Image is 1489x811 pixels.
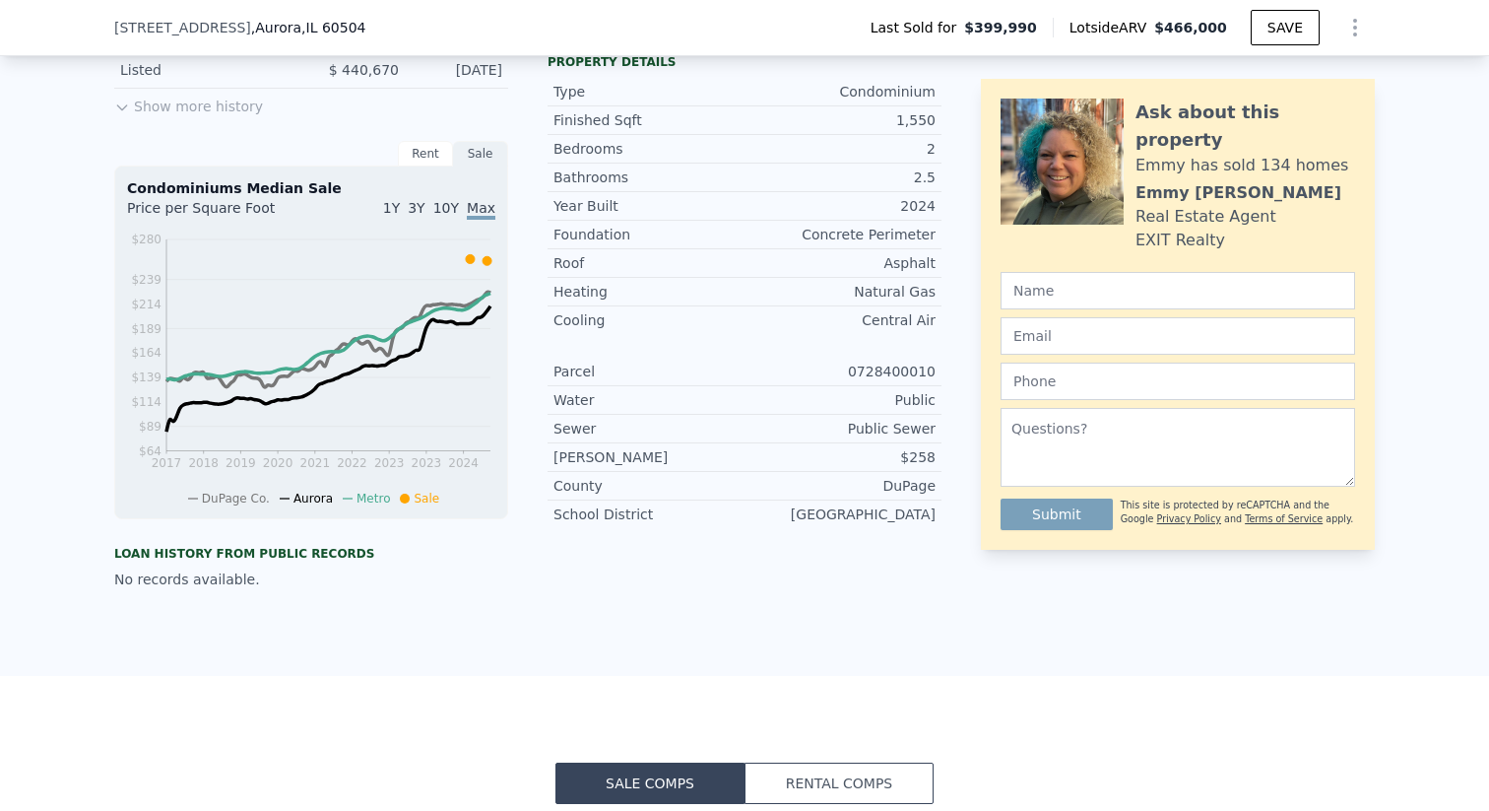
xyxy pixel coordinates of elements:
tspan: 2021 [300,456,331,470]
div: Sale [453,141,508,167]
tspan: $139 [131,371,162,384]
tspan: 2019 [226,456,256,470]
div: Ask about this property [1135,99,1355,154]
div: Natural Gas [744,282,936,302]
input: Name [1001,272,1355,309]
span: $399,990 [964,18,1037,37]
div: Type [553,82,744,101]
div: Cooling [553,310,744,330]
div: Foundation [553,225,744,244]
button: Submit [1001,499,1113,530]
div: DuPage [744,476,936,496]
tspan: 2020 [263,456,293,470]
div: Sewer [553,419,744,439]
tspan: $280 [131,233,162,246]
button: SAVE [1251,10,1320,45]
tspan: 2022 [337,456,367,470]
div: Rent [398,141,453,167]
span: 3Y [408,200,424,216]
tspan: $164 [131,346,162,360]
span: Max [467,200,495,220]
div: Roof [553,253,744,273]
span: DuPage Co. [202,492,270,506]
tspan: $189 [131,322,162,336]
div: Public Sewer [744,419,936,439]
a: Terms of Service [1245,513,1323,524]
div: Listed [120,60,295,80]
div: School District [553,505,744,524]
div: 2024 [744,196,936,216]
div: Heating [553,282,744,302]
div: Concrete Perimeter [744,225,936,244]
div: Water [553,390,744,410]
span: 1Y [383,200,400,216]
div: Asphalt [744,253,936,273]
div: Condominium [744,82,936,101]
div: Central Air [744,310,936,330]
span: $ 440,670 [329,62,399,78]
div: Emmy has sold 134 homes [1135,154,1348,177]
a: Privacy Policy [1157,513,1221,524]
div: $258 [744,447,936,467]
button: Show more history [114,89,263,116]
div: 0728400010 [744,362,936,381]
span: Aurora [293,492,333,506]
span: 10Y [433,200,459,216]
tspan: $214 [131,298,162,311]
div: EXIT Realty [1135,229,1225,252]
div: 2.5 [744,168,936,187]
input: Email [1001,317,1355,355]
tspan: $89 [139,420,162,434]
span: Lotside ARV [1069,18,1154,37]
span: Last Sold for [871,18,965,37]
span: Sale [414,492,439,506]
tspan: 2018 [188,456,219,470]
tspan: $114 [131,395,162,409]
button: Sale Comps [555,763,744,804]
span: [STREET_ADDRESS] [114,18,251,37]
div: This site is protected by reCAPTCHA and the Google and apply. [1121,499,1355,527]
span: $466,000 [1154,20,1227,35]
tspan: 2024 [448,456,479,470]
div: Parcel [553,362,744,381]
input: Phone [1001,363,1355,400]
div: Price per Square Foot [127,198,311,230]
div: Bathrooms [553,168,744,187]
div: County [553,476,744,496]
tspan: 2023 [374,456,405,470]
div: 2 [744,139,936,159]
button: Show Options [1335,8,1375,47]
div: [PERSON_NAME] [553,447,744,467]
tspan: $64 [139,444,162,458]
div: Condominiums Median Sale [127,178,495,198]
div: Bedrooms [553,139,744,159]
span: Metro [356,492,390,506]
div: [GEOGRAPHIC_DATA] [744,505,936,524]
div: Public [744,390,936,410]
div: Property details [548,54,941,70]
div: Loan history from public records [114,546,508,562]
div: Finished Sqft [553,110,744,130]
span: , IL 60504 [301,20,365,35]
div: No records available. [114,570,508,589]
div: [DATE] [415,60,502,80]
span: , Aurora [251,18,366,37]
div: 1,550 [744,110,936,130]
tspan: 2023 [412,456,442,470]
div: Emmy [PERSON_NAME] [1135,181,1341,205]
div: Year Built [553,196,744,216]
tspan: 2017 [152,456,182,470]
div: Real Estate Agent [1135,205,1276,229]
tspan: $239 [131,273,162,287]
button: Rental Comps [744,763,934,804]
